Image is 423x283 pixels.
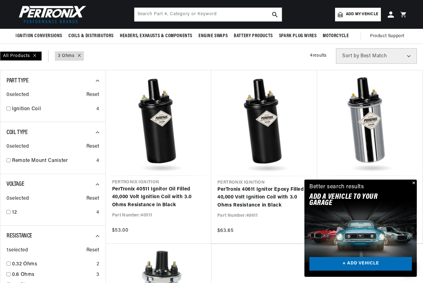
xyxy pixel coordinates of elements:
[96,105,99,113] div: 4
[65,29,117,43] summary: Coils & Distributors
[12,157,94,165] a: Remote Mount Canister
[96,209,99,217] div: 4
[346,11,378,17] span: Add my vehicle
[86,246,99,255] span: Reset
[310,53,327,58] span: 4 results
[86,91,99,99] span: Reset
[7,233,32,239] span: Resistance
[309,183,364,192] div: Better search results
[7,195,29,203] span: 0 selected
[7,78,28,84] span: Part Type
[58,53,75,59] a: 3 Ohms
[231,29,276,43] summary: Battery Products
[342,54,359,59] span: Sort by
[96,157,99,165] div: 4
[198,33,228,39] span: Engine Swaps
[276,29,320,43] summary: Spark Plug Wires
[7,143,29,151] span: 0 selected
[12,209,94,217] a: 12
[86,195,99,203] span: Reset
[409,180,417,187] button: Close
[15,4,87,25] img: Pertronix
[12,271,94,279] a: 0.6 Ohms
[320,29,352,43] summary: Motorcycle
[309,194,396,207] h2: Add A VEHICLE to your garage
[323,33,349,39] span: Motorcycle
[309,257,412,271] a: + ADD VEHICLE
[97,260,99,268] div: 2
[68,33,114,39] span: Coils & Distributors
[7,129,28,136] span: Coil Type
[268,8,282,21] button: search button
[134,8,282,21] input: Search Part #, Category or Keyword
[217,186,311,210] a: PerTronix 40611 Ignitor Epoxy Filled 40,000 Volt Ignition Coil with 3.0 Ohms Resistance in Black
[7,246,28,255] span: 1 selected
[86,143,99,151] span: Reset
[117,29,195,43] summary: Headers, Exhausts & Components
[120,33,192,39] span: Headers, Exhausts & Components
[112,185,205,209] a: PerTronix 40511 Ignitor Oil Filled 40,000 Volt Ignition Coil with 3.0 Ohms Resistance in Black
[370,33,404,40] span: Product Support
[336,48,417,64] select: Sort by
[96,271,99,279] div: 3
[234,33,273,39] span: Battery Products
[195,29,231,43] summary: Engine Swaps
[370,29,408,44] summary: Product Support
[279,33,317,39] span: Spark Plug Wires
[7,181,24,187] span: Voltage
[15,33,62,39] span: Ignition Conversions
[12,260,94,268] a: 0.32 Ohms
[15,29,65,43] summary: Ignition Conversions
[335,8,381,21] a: Add my vehicle
[12,105,94,113] a: Ignition Coil
[7,91,29,99] span: 0 selected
